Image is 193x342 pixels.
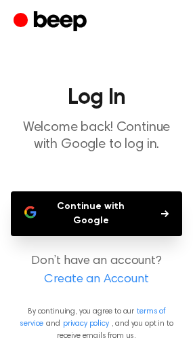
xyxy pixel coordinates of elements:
[14,271,179,289] a: Create an Account
[20,307,165,328] a: terms of service
[11,87,182,109] h1: Log In
[63,320,109,328] a: privacy policy
[11,191,182,236] button: Continue with Google
[14,9,90,35] a: Beep
[11,119,182,153] p: Welcome back! Continue with Google to log in.
[11,305,182,342] p: By continuing, you agree to our and , and you opt in to receive emails from us.
[11,252,182,289] p: Don’t have an account?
